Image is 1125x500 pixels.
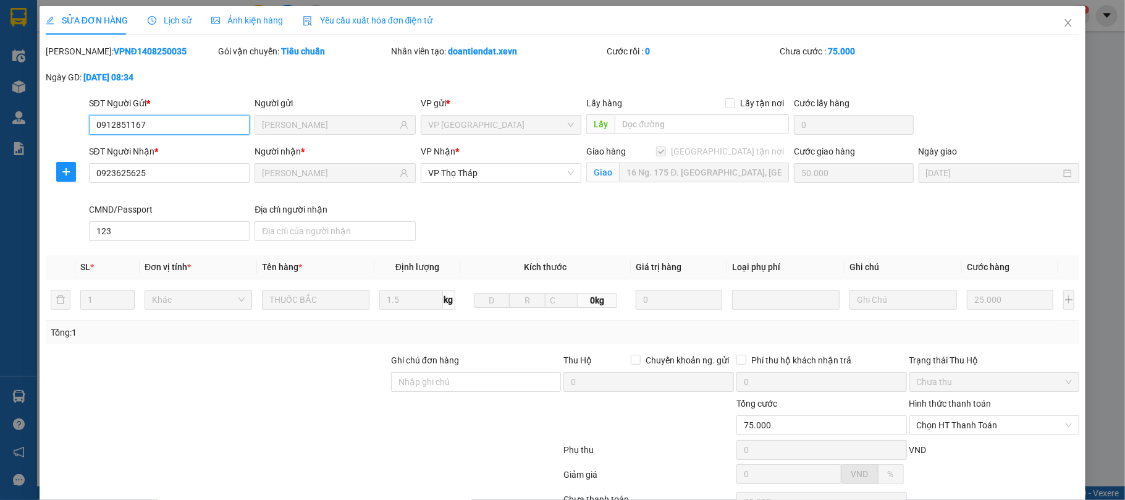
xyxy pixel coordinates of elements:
[46,15,128,25] span: SỬA ĐƠN HÀNG
[1063,18,1073,28] span: close
[421,96,582,110] div: VP gửi
[727,255,845,279] th: Loại phụ phí
[262,118,397,132] input: Tên người gửi
[428,164,575,182] span: VP Thọ Tháp
[1063,290,1075,310] button: plus
[395,262,439,272] span: Định lượng
[152,290,245,309] span: Khác
[562,443,735,465] div: Phụ thu
[967,262,1009,272] span: Cước hàng
[780,44,950,58] div: Chưa cước :
[448,46,517,56] b: doantiendat.xevn
[255,221,416,241] input: Địa chỉ của người nhận
[303,16,313,26] img: icon
[148,16,156,25] span: clock-circle
[641,354,734,367] span: Chuyển khoản ng. gửi
[851,469,869,479] span: VND
[255,203,416,216] div: Địa chỉ người nhận
[849,290,957,310] input: Ghi Chú
[636,262,681,272] span: Giá trị hàng
[578,293,617,308] span: 0kg
[80,262,90,272] span: SL
[211,15,283,25] span: Ảnh kiện hàng
[586,114,615,134] span: Lấy
[909,399,992,409] label: Hình thức thanh toán
[545,293,578,308] input: C
[56,162,76,182] button: plus
[51,290,70,310] button: delete
[148,15,192,25] span: Lịch sử
[619,163,789,182] input: Giao tận nơi
[218,44,389,58] div: Gói vận chuyển:
[400,169,408,177] span: user
[89,145,250,158] div: SĐT Người Nhận
[746,354,856,367] span: Phí thu hộ khách nhận trả
[262,166,397,180] input: Tên người nhận
[89,203,250,216] div: CMND/Passport
[563,355,592,365] span: Thu Hộ
[303,15,433,25] span: Yêu cầu xuất hóa đơn điện tử
[586,163,619,182] span: Giao
[562,468,735,489] div: Giảm giá
[636,290,722,310] input: 0
[57,167,75,177] span: plus
[281,46,325,56] b: Tiêu chuẩn
[645,46,650,56] b: 0
[917,416,1072,434] span: Chọn HT Thanh Toán
[391,355,459,365] label: Ghi chú đơn hàng
[845,255,962,279] th: Ghi chú
[1051,6,1085,41] button: Close
[114,46,187,56] b: VPNĐ1408250035
[255,145,416,158] div: Người nhận
[145,262,191,272] span: Đơn vị tính
[794,115,913,135] input: Cước lấy hàng
[926,166,1061,180] input: Ngày giao
[919,146,958,156] label: Ngày giao
[967,290,1053,310] input: 0
[794,146,855,156] label: Cước giao hàng
[46,44,216,58] div: [PERSON_NAME]:
[400,121,408,129] span: user
[89,96,250,110] div: SĐT Người Gửi
[391,44,604,58] div: Nhân viên tạo:
[607,44,777,58] div: Cước rồi :
[586,98,622,108] span: Lấy hàng
[794,98,849,108] label: Cước lấy hàng
[391,372,562,392] input: Ghi chú đơn hàng
[735,96,789,110] span: Lấy tận nơi
[211,16,220,25] span: picture
[794,163,913,183] input: Cước giao hàng
[255,96,416,110] div: Người gửi
[828,46,855,56] b: 75.000
[46,70,216,84] div: Ngày GD:
[421,146,455,156] span: VP Nhận
[474,293,510,308] input: D
[917,373,1072,391] span: Chưa thu
[51,326,435,339] div: Tổng: 1
[909,445,927,455] span: VND
[615,114,789,134] input: Dọc đường
[46,16,54,25] span: edit
[666,145,789,158] span: [GEOGRAPHIC_DATA] tận nơi
[443,290,455,310] span: kg
[262,290,369,310] input: VD: Bàn, Ghế
[524,262,567,272] span: Kích thước
[909,354,1080,367] div: Trạng thái Thu Hộ
[586,146,626,156] span: Giao hàng
[262,262,302,272] span: Tên hàng
[83,72,133,82] b: [DATE] 08:34
[888,469,894,479] span: %
[509,293,546,308] input: R
[736,399,777,409] span: Tổng cước
[428,116,575,134] span: VP Nam Định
